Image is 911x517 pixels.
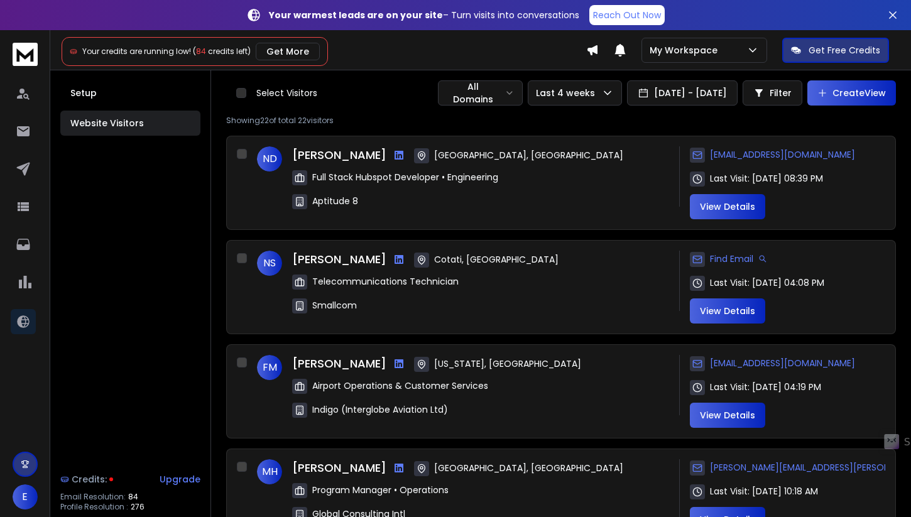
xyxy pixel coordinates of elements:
button: CreateView [807,80,896,106]
span: Credits: [72,473,107,486]
span: [GEOGRAPHIC_DATA], [GEOGRAPHIC_DATA] [434,462,623,474]
p: – Turn visits into conversations [269,9,579,21]
span: [US_STATE], [GEOGRAPHIC_DATA] [434,357,581,370]
p: Get Free Credits [809,44,880,57]
span: [EMAIL_ADDRESS][DOMAIN_NAME] [710,357,855,369]
button: View Details [690,194,765,219]
span: Aptitude 8 [312,195,358,207]
span: Last Visit: [DATE] 08:39 PM [710,172,823,185]
button: Setup [60,80,200,106]
span: ND [257,146,282,171]
span: Smallcom [312,299,357,312]
img: logo [13,43,38,66]
a: Credits:Upgrade [60,467,200,492]
span: Last Visit: [DATE] 10:18 AM [710,485,818,498]
button: Filter [743,80,802,106]
span: Telecommunications Technician [312,275,459,288]
p: Profile Resolution : [60,502,128,512]
p: Reach Out Now [593,9,661,21]
span: 84 [128,492,138,502]
p: Last 4 weeks [536,87,600,99]
strong: Your warmest leads are on your site [269,9,443,21]
p: Select Visitors [256,87,317,99]
span: Last Visit: [DATE] 04:19 PM [710,381,821,393]
button: E [13,484,38,509]
button: View Details [690,298,765,324]
h3: [PERSON_NAME] [292,355,386,373]
button: [DATE] - [DATE] [627,80,738,106]
span: MH [257,459,282,484]
button: All Domains [438,80,523,106]
button: View Details [690,403,765,428]
div: Upgrade [160,473,200,486]
h3: [PERSON_NAME] [292,251,386,268]
span: Your credits are running low! [82,46,191,57]
span: [EMAIL_ADDRESS][DOMAIN_NAME] [710,148,855,161]
span: Full Stack Hubspot Developer • Engineering [312,171,498,183]
p: My Workspace [650,44,723,57]
div: Find Email [690,251,767,267]
span: 276 [131,502,145,512]
p: Showing 22 of total 22 visitors [226,116,896,126]
span: [GEOGRAPHIC_DATA], [GEOGRAPHIC_DATA] [434,149,623,161]
p: Email Resolution: [60,492,126,502]
button: Get Free Credits [782,38,889,63]
span: Program Manager • Operations [312,484,449,496]
h3: [PERSON_NAME] [292,146,386,164]
span: ( credits left) [193,46,251,57]
a: Reach Out Now [589,5,665,25]
h3: [PERSON_NAME] [292,459,386,477]
span: FM [257,355,282,380]
button: Get More [256,43,320,60]
span: 84 [196,46,206,57]
span: Last Visit: [DATE] 04:08 PM [710,276,824,289]
span: Airport Operations & Customer Services [312,379,488,392]
button: Last 4 weeks [528,80,622,106]
button: Website Visitors [60,111,200,136]
span: Indigo (Interglobe Aviation Ltd) [312,403,448,416]
span: NS [257,251,282,276]
span: Cotati, [GEOGRAPHIC_DATA] [434,253,559,266]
